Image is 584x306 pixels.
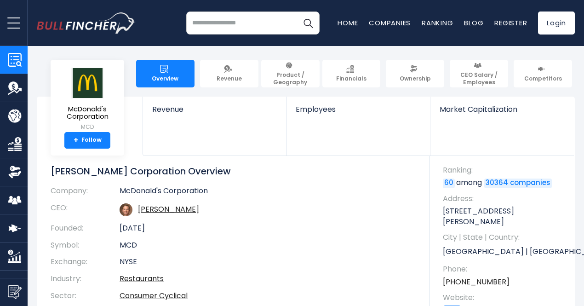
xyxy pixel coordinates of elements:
[51,288,120,305] th: Sector:
[120,186,416,200] td: McDonald's Corporation
[120,290,188,301] a: Consumer Cyclical
[51,186,120,200] th: Company:
[51,254,120,271] th: Exchange:
[58,123,117,131] small: MCD
[143,97,286,129] a: Revenue
[443,194,566,204] span: Address:
[443,293,566,303] span: Website:
[400,75,431,82] span: Ownership
[120,237,416,254] td: MCD
[538,12,575,35] a: Login
[37,12,136,34] img: bullfincher logo
[443,165,566,175] span: Ranking:
[57,67,117,132] a: McDonald's Corporation MCD
[51,220,120,237] th: Founded:
[422,18,453,28] a: Ranking
[120,273,164,284] a: Restaurants
[454,71,504,86] span: CEO Salary / Employees
[120,220,416,237] td: [DATE]
[443,206,566,227] p: [STREET_ADDRESS][PERSON_NAME]
[443,178,566,188] p: among
[494,18,527,28] a: Register
[386,60,444,87] a: Ownership
[58,105,117,121] span: McDonald's Corporation
[430,97,574,129] a: Market Capitalization
[152,75,178,82] span: Overview
[8,165,22,179] img: Ownership
[296,105,420,114] span: Employees
[51,200,120,220] th: CEO:
[369,18,411,28] a: Companies
[443,264,566,274] span: Phone:
[261,60,320,87] a: Product / Geography
[37,12,136,34] a: Go to homepage
[152,105,277,114] span: Revenue
[51,165,416,177] h1: [PERSON_NAME] Corporation Overview
[322,60,381,87] a: Financials
[74,136,78,144] strong: +
[200,60,258,87] a: Revenue
[484,179,552,188] a: 30364 companies
[443,179,455,188] a: 60
[464,18,483,28] a: Blog
[51,237,120,254] th: Symbol:
[443,245,566,259] p: [GEOGRAPHIC_DATA] | [GEOGRAPHIC_DATA] | US
[286,97,429,129] a: Employees
[120,254,416,271] td: NYSE
[338,18,358,28] a: Home
[297,12,320,35] button: Search
[443,232,566,242] span: City | State | Country:
[64,132,110,149] a: +Follow
[138,204,199,214] a: ceo
[217,75,242,82] span: Revenue
[51,271,120,288] th: Industry:
[450,60,508,87] a: CEO Salary / Employees
[265,71,315,86] span: Product / Geography
[136,60,195,87] a: Overview
[514,60,572,87] a: Competitors
[440,105,565,114] span: Market Capitalization
[443,277,510,287] a: [PHONE_NUMBER]
[120,203,132,216] img: chris-kempczinski.jpg
[524,75,562,82] span: Competitors
[336,75,366,82] span: Financials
